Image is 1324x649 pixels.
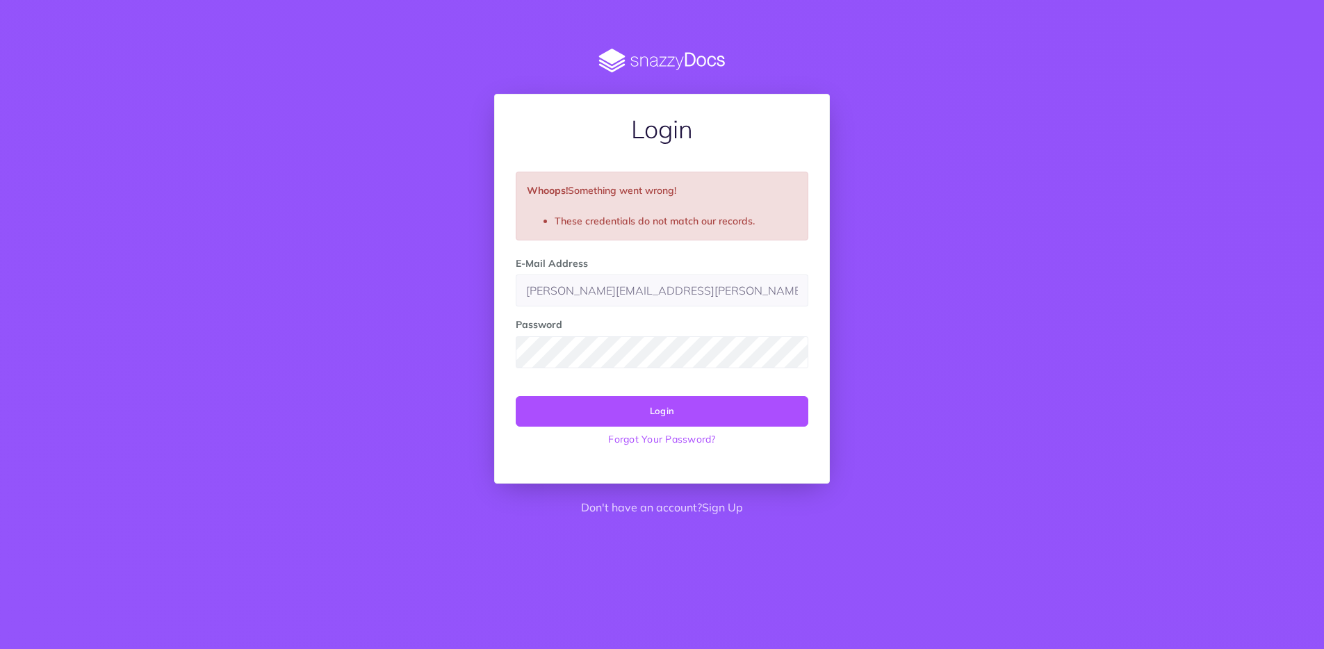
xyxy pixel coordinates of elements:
[527,184,568,197] strong: Whoops!
[516,396,808,427] button: Login
[494,499,830,517] p: Don't have an account?
[516,172,808,240] div: Something went wrong!
[516,115,808,143] h1: Login
[516,317,562,332] label: Password
[516,256,588,271] label: E-Mail Address
[516,427,808,452] a: Forgot Your Password?
[555,213,797,229] li: These credentials do not match our records.
[494,49,830,73] img: SnazzyDocs Logo
[702,500,743,514] a: Sign Up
